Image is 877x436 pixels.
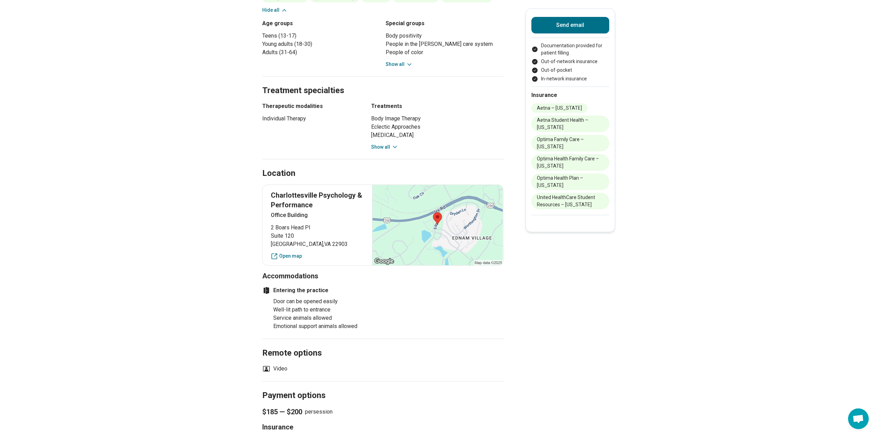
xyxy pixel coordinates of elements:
h3: Insurance [262,422,503,432]
button: Send email [531,17,609,33]
p: Charlottesville Psychology & Performance [271,190,364,210]
li: United HealthCare Student Resources – [US_STATE] [531,193,609,209]
h2: Payment options [262,373,503,402]
a: Open map [271,252,364,260]
span: [GEOGRAPHIC_DATA] , VA 22903 [271,240,364,248]
h2: Insurance [531,91,609,99]
li: Aetna Student Health – [US_STATE] [531,116,609,132]
li: Body positivity [386,32,503,40]
h3: Treatments [371,102,503,110]
li: Optima Family Care – [US_STATE] [531,135,609,151]
li: Video [262,365,287,373]
h2: Remote options [262,331,503,359]
p: per session [262,407,503,417]
li: People in the [PERSON_NAME] care system [386,40,503,48]
li: Teens (13-17) [262,32,380,40]
li: Documentation provided for patient filling [531,42,609,57]
ul: Payment options [531,42,609,82]
button: Show all [386,61,413,68]
li: Emotional support animals allowed [273,322,359,330]
span: Suite 120 [271,232,364,240]
h3: Special groups [386,19,503,28]
h3: Accommodations [262,271,503,281]
span: 2 Boars Head Pl [271,224,364,232]
h4: Entering the practice [262,286,359,295]
h2: Location [262,168,295,179]
p: Office Building [271,211,364,219]
li: [MEDICAL_DATA] [371,131,503,139]
h3: Therapeutic modalities [262,102,359,110]
button: Hide all [262,7,288,14]
span: $185 — $200 [262,407,302,417]
li: People of color [386,48,503,57]
li: Out-of-pocket [531,67,609,74]
li: Eclectic Approaches [371,123,503,131]
div: Open chat [848,408,869,429]
button: Show all [371,143,398,151]
li: Well-lit path to entrance [273,306,359,314]
li: In-network insurance [531,75,609,82]
h3: Age groups [262,19,380,28]
li: Service animals allowed [273,314,359,322]
li: Body Image Therapy [371,115,503,123]
li: Optima Health Plan – [US_STATE] [531,174,609,190]
li: Young adults (18-30) [262,40,380,48]
li: Adults (31-64) [262,48,380,57]
li: Aetna – [US_STATE] [531,103,588,113]
li: Individual Therapy [262,115,359,123]
li: Optima Health Family Care – [US_STATE] [531,154,609,171]
li: Out-of-network insurance [531,58,609,65]
li: Door can be opened easily [273,297,359,306]
h2: Treatment specialties [262,68,503,97]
